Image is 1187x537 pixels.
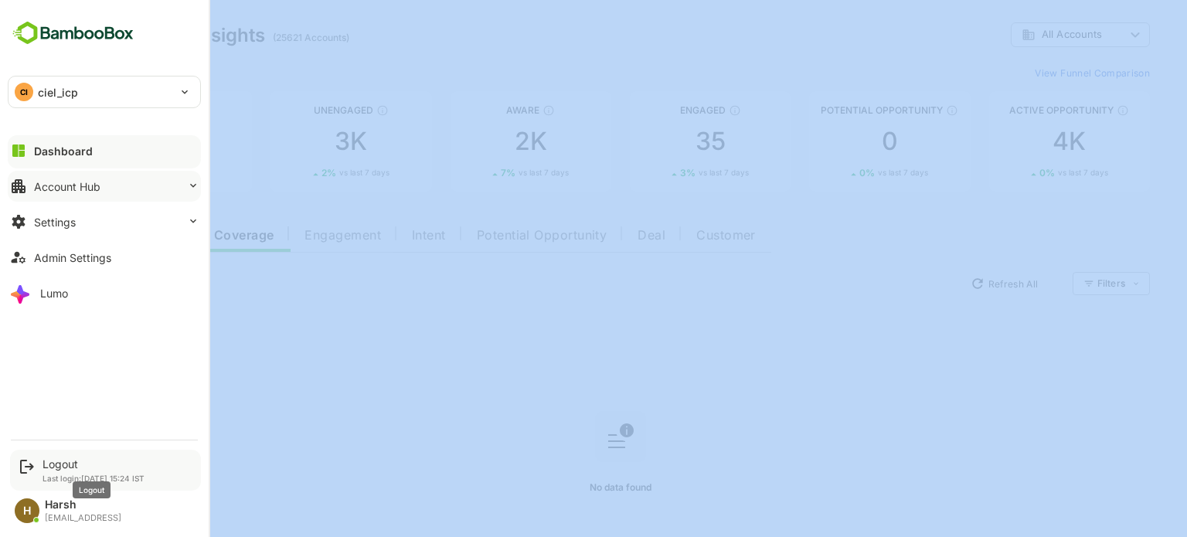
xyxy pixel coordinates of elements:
div: 16K [37,129,198,154]
button: Settings [8,206,201,237]
div: 0 [755,129,916,154]
span: vs last 7 days [824,167,874,178]
a: UnreachedThese accounts have not been engaged with for a defined time period16K8%vs last 7 days [37,91,198,192]
div: Account Hub [34,180,100,193]
div: Filters [1043,277,1071,289]
div: Dashboard [34,144,93,158]
div: These accounts have open opportunities which might be at any of the Sales Stages [1063,104,1075,117]
button: Lumo [8,277,201,308]
div: Filters [1042,270,1096,297]
span: vs last 7 days [285,167,335,178]
div: Harsh [45,498,121,512]
div: These accounts are MQAs and can be passed on to Inside Sales [892,104,904,117]
div: Active Opportunity [935,104,1096,116]
p: Last login: [DATE] 15:24 IST [43,474,145,483]
div: 3 % [626,167,695,178]
span: Deal [583,229,611,242]
div: H [15,498,39,523]
button: New Insights [37,270,150,297]
span: vs last 7 days [464,167,515,178]
p: ciel_icp [38,84,78,100]
div: Potential Opportunity [755,104,916,116]
span: vs last 7 days [645,167,695,178]
button: View Funnel Comparison [974,60,1096,85]
div: 3K [216,129,377,154]
div: Aware [396,104,557,116]
div: 35 [576,129,736,154]
div: Admin Settings [34,251,111,264]
div: CI [15,83,33,101]
span: vs last 7 days [1004,167,1054,178]
div: These accounts have not been engaged with for a defined time period [142,104,155,117]
a: AwareThese accounts have just entered the buying cycle and need further nurturing2K7%vs last 7 days [396,91,557,192]
button: Refresh All [910,271,991,296]
span: No data found [536,481,597,493]
div: Logout [43,457,145,471]
button: Account Hub [8,171,201,202]
span: Data Quality and Coverage [53,229,219,242]
div: Dashboard Insights [37,24,211,46]
button: Dashboard [8,135,201,166]
div: Settings [34,216,76,229]
div: 0 % [985,167,1054,178]
div: 4K [935,129,1096,154]
div: 7 % [447,167,515,178]
span: Engagement [250,229,327,242]
div: 0 % [805,167,874,178]
img: BambooboxFullLogoMark.5f36c76dfaba33ec1ec1367b70bb1252.svg [8,19,138,48]
div: [EMAIL_ADDRESS] [45,513,121,523]
div: 8 % [87,167,156,178]
div: These accounts are warm, further nurturing would qualify them to MQAs [675,104,687,117]
div: These accounts have not shown enough engagement and need nurturing [322,104,335,117]
span: Customer [642,229,702,242]
div: All Accounts [968,28,1071,42]
div: Engaged [576,104,736,116]
a: Active OpportunityThese accounts have open opportunities which might be at any of the Sales Stage... [935,91,1096,192]
a: EngagedThese accounts are warm, further nurturing would qualify them to MQAs353%vs last 7 days [576,91,736,192]
span: Potential Opportunity [423,229,553,242]
div: Unengaged [216,104,377,116]
a: Potential OpportunityThese accounts are MQAs and can be passed on to Inside Sales00%vs last 7 days [755,91,916,192]
a: UnengagedThese accounts have not shown enough engagement and need nurturing3K2%vs last 7 days [216,91,377,192]
span: Intent [358,229,392,242]
span: vs last 7 days [106,167,156,178]
div: These accounts have just entered the buying cycle and need further nurturing [488,104,501,117]
ag: (25621 Accounts) [219,32,300,43]
div: 2K [396,129,557,154]
div: All Accounts [957,20,1096,50]
span: All Accounts [988,29,1048,40]
div: CIciel_icp [9,76,200,107]
div: 2 % [267,167,335,178]
div: Unreached [37,104,198,116]
button: Admin Settings [8,242,201,273]
div: Lumo [40,287,68,300]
